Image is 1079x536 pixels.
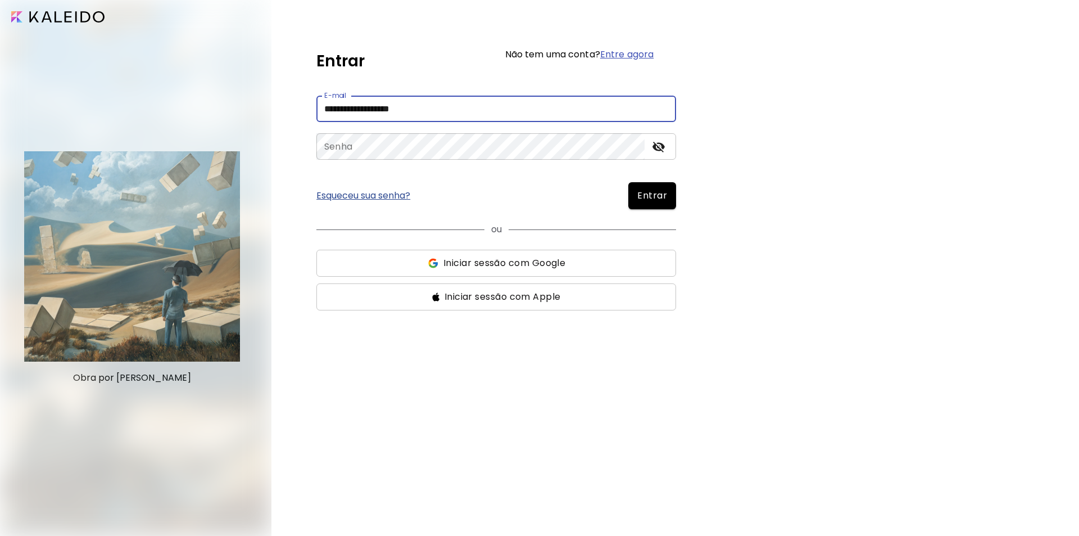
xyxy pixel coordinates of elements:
[443,256,565,270] span: Iniciar sessão com Google
[427,258,439,269] img: ss
[432,292,440,301] img: ss
[316,191,410,200] a: Esqueceu sua senha?
[637,189,667,202] span: Entrar
[649,137,668,156] button: toggle password visibility
[445,290,561,304] span: Iniciar sessão com Apple
[316,49,365,73] h5: Entrar
[505,50,654,59] h6: Não tem uma conta?
[628,182,676,209] button: Entrar
[316,250,676,277] button: ssIniciar sessão com Google
[316,283,676,310] button: ssIniciar sessão com Apple
[491,223,502,236] p: ou
[600,48,654,61] a: Entre agora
